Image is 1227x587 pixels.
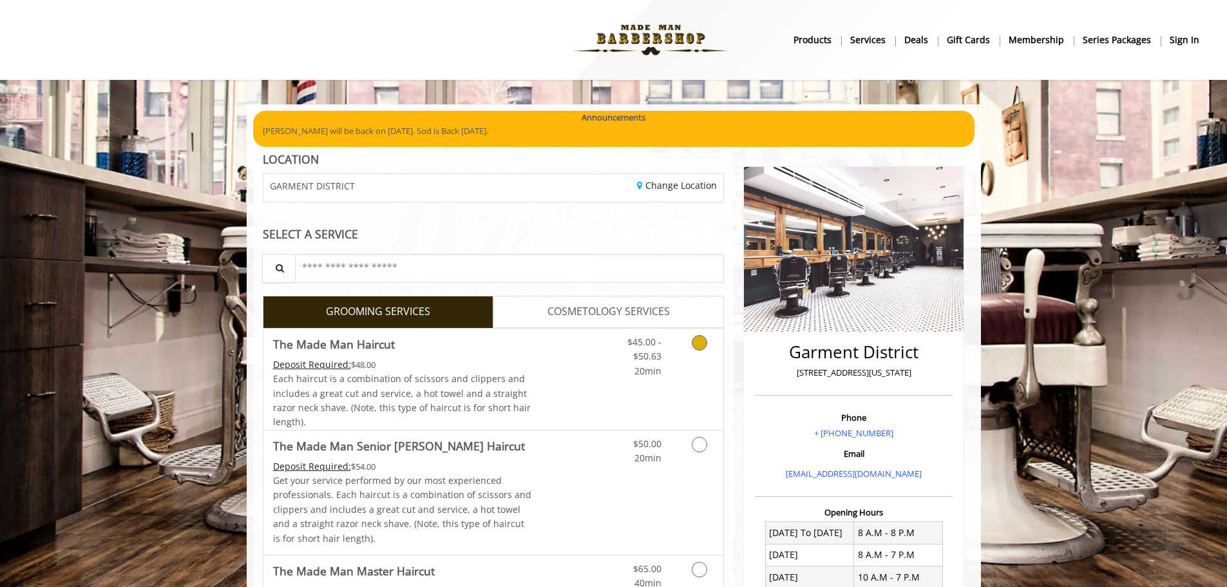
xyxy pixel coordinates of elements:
[273,372,531,428] span: Each haircut is a combination of scissors and clippers and includes a great cut and service, a ho...
[814,427,893,439] a: + [PHONE_NUMBER]
[786,468,922,479] a: [EMAIL_ADDRESS][DOMAIN_NAME]
[273,460,351,472] span: This service needs some Advance to be paid before we block your appointment
[947,33,990,47] b: gift cards
[854,522,943,544] td: 8 A.M - 8 P.M
[273,358,351,370] span: This service needs some Advance to be paid before we block your appointment
[854,544,943,566] td: 8 A.M - 7 P.M
[938,30,1000,49] a: Gift cardsgift cards
[273,358,532,372] div: $48.00
[562,5,739,75] img: Made Man Barbershop logo
[765,522,854,544] td: [DATE] To [DATE]
[841,30,895,49] a: ServicesServices
[1083,33,1151,47] b: Series packages
[633,563,661,575] span: $65.00
[582,111,645,124] b: Announcements
[263,124,965,138] p: [PERSON_NAME] will be back on [DATE]. Sod is Back [DATE].
[270,181,355,191] span: GARMENT DISTRICT
[758,366,949,380] p: [STREET_ADDRESS][US_STATE]
[547,303,670,320] span: COSMETOLOGY SERVICES
[1170,33,1199,47] b: sign in
[263,151,319,167] b: LOCATION
[326,303,430,320] span: GROOMING SERVICES
[634,365,661,377] span: 20min
[758,413,949,422] h3: Phone
[273,335,395,353] b: The Made Man Haircut
[1000,30,1074,49] a: MembershipMembership
[633,438,661,450] span: $50.00
[273,459,532,474] div: $54.00
[758,449,949,458] h3: Email
[758,343,949,361] h2: Garment District
[1161,30,1208,49] a: sign insign in
[895,30,938,49] a: DealsDeals
[850,33,886,47] b: Services
[263,228,725,240] div: SELECT A SERVICE
[1074,30,1161,49] a: Series packagesSeries packages
[904,33,928,47] b: Deals
[755,508,953,517] h3: Opening Hours
[1009,33,1064,47] b: Membership
[273,437,525,455] b: The Made Man Senior [PERSON_NAME] Haircut
[765,544,854,566] td: [DATE]
[634,452,661,464] span: 20min
[794,33,832,47] b: products
[273,474,532,546] p: Get your service performed by our most experienced professionals. Each haircut is a combination o...
[627,336,661,362] span: $45.00 - $50.63
[262,254,296,283] button: Service Search
[785,30,841,49] a: Productsproducts
[273,562,435,580] b: The Made Man Master Haircut
[637,179,717,191] a: Change Location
